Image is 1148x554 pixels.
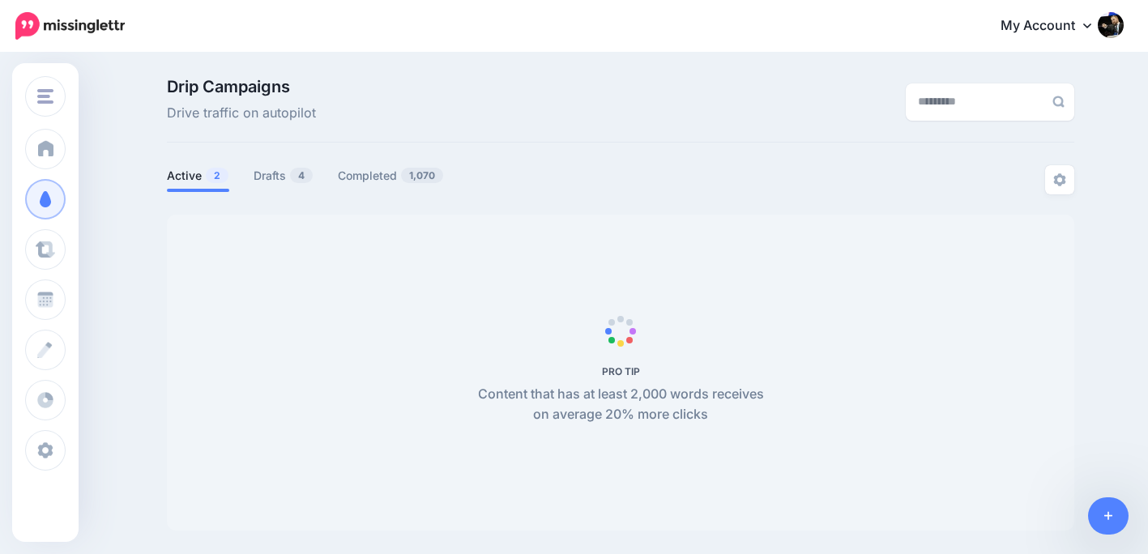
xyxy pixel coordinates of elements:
a: Completed1,070 [338,166,444,185]
img: Missinglettr [15,12,125,40]
a: My Account [984,6,1124,46]
a: Active2 [167,166,229,185]
a: Drafts4 [254,166,314,185]
p: Content that has at least 2,000 words receives on average 20% more clicks [469,384,773,426]
img: search-grey-6.png [1052,96,1065,108]
span: 1,070 [401,168,443,183]
span: Drive traffic on autopilot [167,103,316,124]
img: settings-grey.png [1053,173,1066,186]
h5: PRO TIP [469,365,773,377]
span: 2 [206,168,228,183]
img: menu.png [37,89,53,104]
span: Drip Campaigns [167,79,316,95]
span: 4 [290,168,313,183]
